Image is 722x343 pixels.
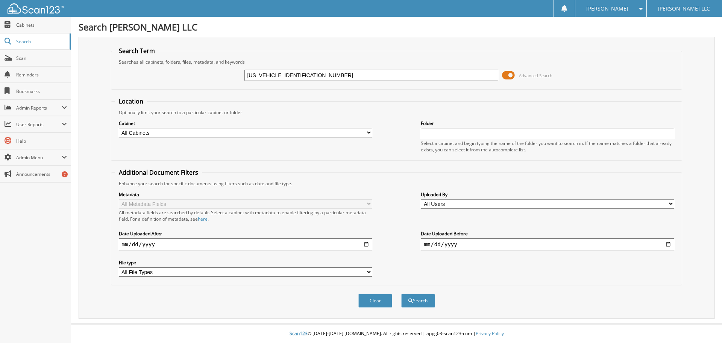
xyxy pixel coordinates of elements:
label: Cabinet [119,120,372,127]
div: Optionally limit your search to a particular cabinet or folder [115,109,678,116]
img: scan123-logo-white.svg [8,3,64,14]
legend: Additional Document Filters [115,168,202,177]
span: Admin Reports [16,105,62,111]
iframe: Chat Widget [684,307,722,343]
label: Folder [421,120,674,127]
div: All metadata fields are searched by default. Select a cabinet with metadata to enable filtering b... [119,209,372,222]
label: Date Uploaded Before [421,230,674,237]
a: Privacy Policy [476,330,504,337]
span: Cabinets [16,22,67,28]
button: Clear [358,294,392,308]
span: User Reports [16,121,62,128]
label: Date Uploaded After [119,230,372,237]
a: here [198,216,208,222]
label: Uploaded By [421,191,674,198]
legend: Search Term [115,47,159,55]
span: [PERSON_NAME] LLC [658,6,710,11]
label: File type [119,259,372,266]
label: Metadata [119,191,372,198]
h1: Search [PERSON_NAME] LLC [79,21,714,33]
span: Search [16,38,66,45]
span: [PERSON_NAME] [586,6,628,11]
span: Advanced Search [519,73,552,78]
span: Scan123 [290,330,308,337]
div: 7 [62,171,68,177]
div: Select a cabinet and begin typing the name of the folder you want to search in. If the name match... [421,140,674,153]
input: end [421,238,674,250]
div: Enhance your search for specific documents using filters such as date and file type. [115,180,678,187]
span: Admin Menu [16,154,62,161]
div: Searches all cabinets, folders, files, metadata, and keywords [115,59,678,65]
span: Help [16,138,67,144]
button: Search [401,294,435,308]
span: Scan [16,55,67,61]
input: start [119,238,372,250]
div: © [DATE]-[DATE] [DOMAIN_NAME]. All rights reserved | appg03-scan123-com | [71,325,722,343]
span: Bookmarks [16,88,67,95]
legend: Location [115,97,147,105]
span: Reminders [16,72,67,78]
span: Announcements [16,171,67,177]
